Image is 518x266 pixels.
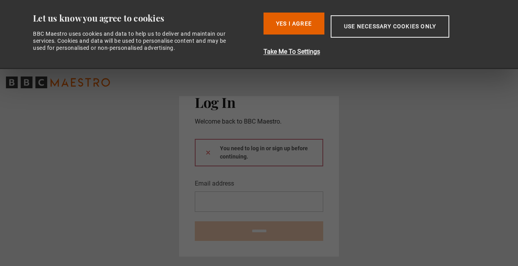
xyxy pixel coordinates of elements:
div: BBC Maestro uses cookies and data to help us to deliver and maintain our services. Cookies and da... [33,30,235,52]
button: Use necessary cookies only [331,15,449,38]
div: You need to log in or sign up before continuing. [195,139,323,166]
svg: BBC Maestro [6,77,110,88]
h2: Log In [195,94,323,110]
button: Take Me To Settings [264,47,491,56]
button: Yes I Agree [264,13,324,35]
label: Email address [195,179,234,188]
div: Let us know you agree to cookies [33,13,257,24]
p: Welcome back to BBC Maestro. [195,117,323,126]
